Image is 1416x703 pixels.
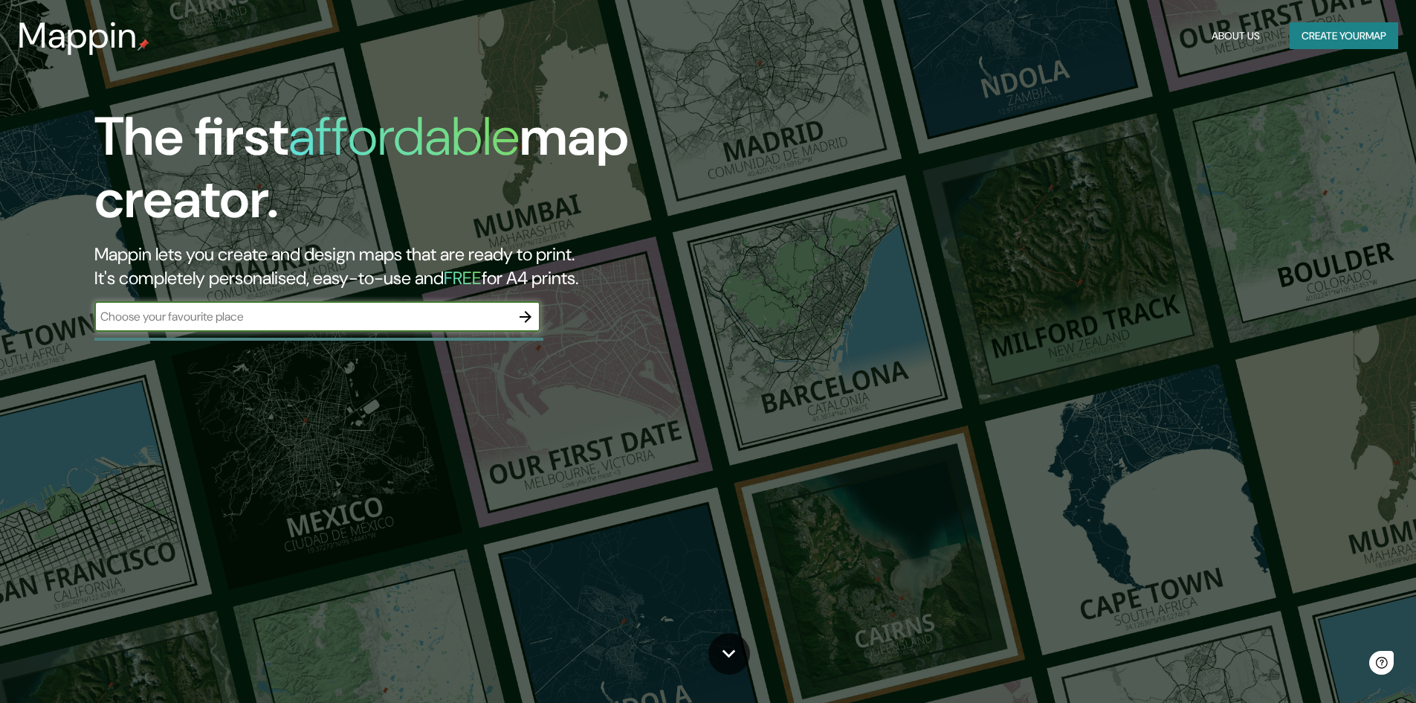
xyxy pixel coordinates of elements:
button: About Us [1206,22,1266,50]
h5: FREE [444,266,482,289]
iframe: Help widget launcher [1284,645,1400,687]
button: Create yourmap [1290,22,1398,50]
input: Choose your favourite place [94,308,511,325]
h2: Mappin lets you create and design maps that are ready to print. It's completely personalised, eas... [94,243,803,290]
h1: The first map creator. [94,106,803,243]
h1: affordable [288,102,520,171]
img: mappin-pin [138,39,149,51]
h3: Mappin [18,15,138,57]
